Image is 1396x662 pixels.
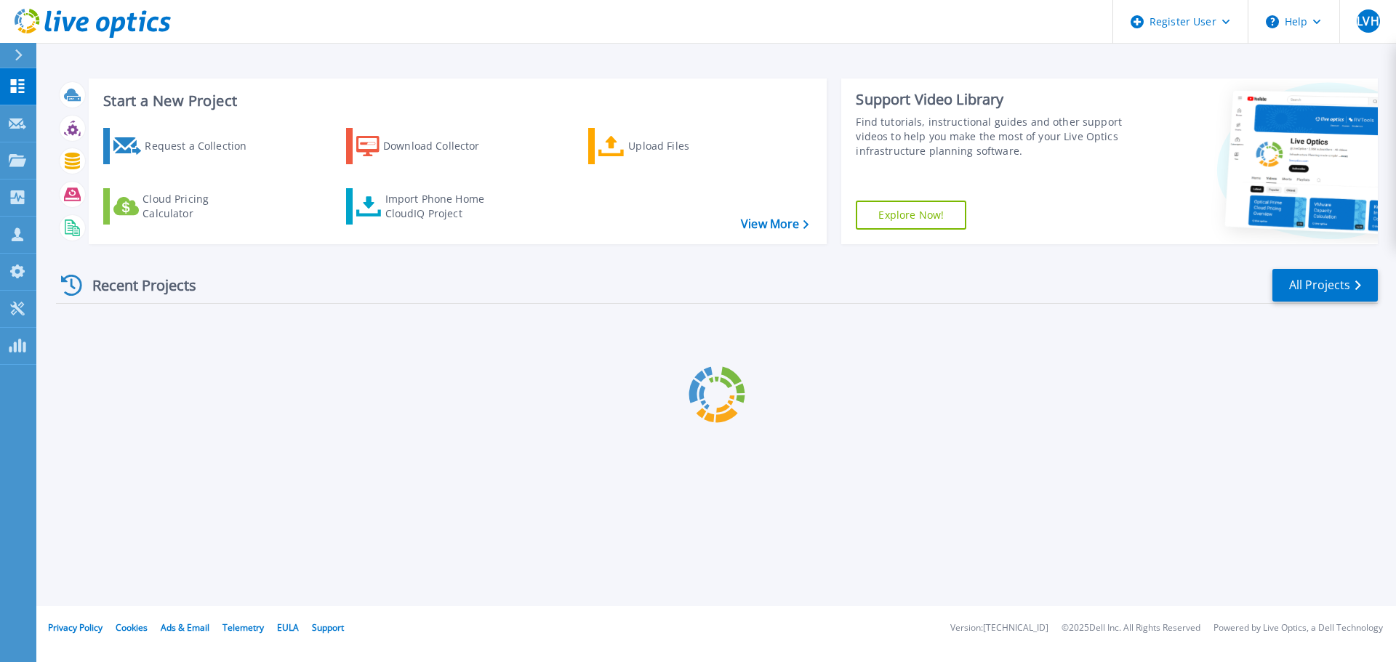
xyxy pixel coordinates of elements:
a: All Projects [1272,269,1378,302]
div: Support Video Library [856,90,1129,109]
a: Ads & Email [161,621,209,634]
li: Version: [TECHNICAL_ID] [950,623,1048,633]
a: Cloud Pricing Calculator [103,188,265,225]
a: Privacy Policy [48,621,103,634]
div: Cloud Pricing Calculator [143,192,259,221]
div: Import Phone Home CloudIQ Project [385,192,499,221]
a: View More [741,217,809,231]
div: Recent Projects [56,267,216,303]
li: © 2025 Dell Inc. All Rights Reserved [1062,623,1200,633]
a: Upload Files [588,128,750,164]
span: LVH [1357,15,1379,27]
h3: Start a New Project [103,93,809,109]
a: Request a Collection [103,128,265,164]
div: Request a Collection [145,132,261,161]
a: Explore Now! [856,201,966,230]
div: Upload Files [628,132,745,161]
div: Download Collector [383,132,500,161]
li: Powered by Live Optics, a Dell Technology [1214,623,1383,633]
a: Telemetry [222,621,264,634]
a: Support [312,621,344,634]
a: EULA [277,621,299,634]
div: Find tutorials, instructional guides and other support videos to help you make the most of your L... [856,115,1129,158]
a: Download Collector [346,128,508,164]
a: Cookies [116,621,148,634]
